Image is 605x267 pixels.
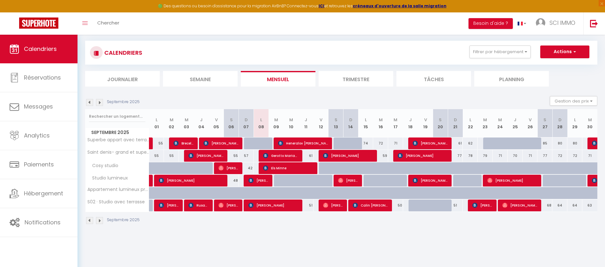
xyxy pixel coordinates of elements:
[338,174,358,186] span: [PERSON_NAME]
[24,45,57,53] span: Calendriers
[284,109,299,137] th: 10
[156,117,158,123] abbr: L
[469,18,513,29] button: Besoin d'aide ?
[164,150,179,162] div: 55
[567,200,582,211] div: 64
[5,3,24,22] button: Ouvrir le widget de chat LiveChat
[358,109,373,137] th: 15
[537,109,552,137] th: 27
[173,137,194,149] span: Brecelj Jan
[550,96,597,106] button: Gestion des prix
[248,174,269,186] span: [PERSON_NAME]
[86,175,129,182] span: Studio lumineux
[582,150,597,162] div: 71
[448,150,463,162] div: 77
[289,117,293,123] abbr: M
[574,117,576,123] abbr: L
[323,199,343,211] span: [PERSON_NAME]
[254,109,269,137] th: 08
[319,3,324,9] a: ICI
[107,99,140,105] p: Septembre 2025
[537,137,552,149] div: 85
[567,137,582,149] div: 80
[463,150,478,162] div: 78
[224,175,239,186] div: 48
[163,71,238,87] li: Semaine
[218,162,239,174] span: [PERSON_NAME]
[540,46,589,58] button: Actions
[24,102,53,110] span: Messages
[260,117,262,123] abbr: L
[388,109,403,137] th: 17
[149,137,164,149] div: 55
[588,117,592,123] abbr: M
[230,117,233,123] abbr: S
[159,199,179,211] span: [PERSON_NAME]
[403,109,418,137] th: 18
[454,117,457,123] abbr: D
[523,109,538,137] th: 26
[85,128,149,137] span: Septembre 2025
[179,109,194,137] th: 03
[239,162,254,174] div: 42
[86,150,150,155] span: Saint denis- grand et super appartement
[299,200,314,211] div: 51
[523,150,538,162] div: 71
[343,109,358,137] th: 14
[550,19,575,27] span: SCI IMMO
[24,74,61,81] span: Réservations
[388,200,403,211] div: 50
[358,137,373,149] div: 74
[472,199,492,211] span: [PERSON_NAME]
[567,109,582,137] th: 29
[164,109,179,137] th: 02
[531,12,583,35] a: ... SCI IMMO
[373,109,388,137] th: 16
[215,117,218,123] abbr: V
[159,174,224,186] span: [PERSON_NAME]
[373,150,388,162] div: 59
[86,137,150,142] span: Superbe appart avec terrasse
[278,137,328,149] span: Heneralov [PERSON_NAME]
[483,117,487,123] abbr: M
[493,109,508,137] th: 24
[218,199,239,211] span: [PERSON_NAME]
[413,174,448,186] span: [PERSON_NAME]
[448,200,463,211] div: 51
[394,117,397,123] abbr: M
[92,12,124,35] a: Chercher
[299,150,314,162] div: 61
[328,109,343,137] th: 13
[86,187,150,192] span: Appartement lumineux près métro
[536,18,545,28] img: ...
[314,109,328,137] th: 12
[86,200,145,204] span: S02 · Studio avec terrasse
[320,117,322,123] abbr: V
[448,109,463,137] th: 21
[149,109,164,137] th: 01
[239,150,254,162] div: 57
[552,200,567,211] div: 64
[396,71,471,87] li: Tâches
[19,18,58,29] img: Super Booking
[463,109,478,137] th: 22
[424,117,427,123] abbr: V
[170,117,173,123] abbr: M
[323,150,373,162] span: [PERSON_NAME]
[224,150,239,162] div: 55
[263,162,313,174] span: Els Minne
[373,137,388,149] div: 72
[529,117,532,123] abbr: V
[269,109,284,137] th: 09
[224,109,239,137] th: 06
[413,137,448,149] span: [PERSON_NAME]
[543,117,546,123] abbr: S
[398,150,448,162] span: [PERSON_NAME]
[274,117,278,123] abbr: M
[502,199,537,211] span: [PERSON_NAME]
[433,109,448,137] th: 20
[149,150,164,162] div: 55
[97,19,119,26] span: Chercher
[85,71,160,87] li: Journalier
